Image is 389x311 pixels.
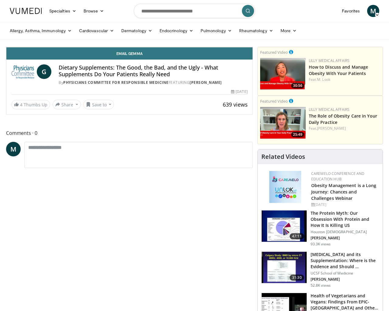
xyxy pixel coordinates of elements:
[197,25,236,37] a: Pulmonology
[269,171,301,203] img: 45df64a9-a6de-482c-8a90-ada250f7980c.png.150x105_q85_autocrop_double_scale_upscale_version-0.2.jpg
[311,210,379,228] h3: The Protein Myth: Our Obsession With Protein and How It Is Killing US
[290,275,304,281] span: 31:30
[83,100,114,109] button: Save to
[223,101,248,108] span: 639 views
[63,80,169,85] a: Physicians Committee for Responsible Medicine
[6,129,253,137] span: Comments 0
[261,210,379,247] a: 47:11 The Protein Myth: Our Obsession With Protein and How It Is Killing US Houston [DEMOGRAPHIC_...
[311,230,379,234] p: Houston [DEMOGRAPHIC_DATA]
[311,171,365,182] a: CaReMeLO Conference and Education Hub
[231,89,247,94] div: [DATE]
[134,4,255,18] input: Search topics, interventions
[80,5,108,17] a: Browse
[309,77,380,82] div: Feat.
[309,113,377,125] a: The Role of Obesity Care in Your Daily Practice
[367,5,379,17] a: M
[260,58,306,90] a: 30:56
[190,80,222,85] a: [PERSON_NAME]
[317,77,330,82] a: M. Look
[260,98,288,104] small: Featured Video
[338,5,363,17] a: Favorites
[75,25,118,37] a: Cardiovascular
[46,5,80,17] a: Specialties
[311,271,379,276] p: UCSF School of Medicine
[260,107,306,139] a: 25:49
[291,83,304,88] span: 30:56
[260,107,306,139] img: e1208b6b-349f-4914-9dd7-f97803bdbf1d.png.150x105_q85_crop-smart_upscale.png
[59,80,247,85] div: By FEATURING
[309,126,380,131] div: Feat.
[291,132,304,137] span: 25:49
[311,283,331,288] p: 52.8K views
[290,233,304,239] span: 47:11
[10,8,42,14] img: VuMedi Logo
[309,107,350,112] a: Lilly Medical Affairs
[261,251,379,288] a: 31:30 [MEDICAL_DATA] and its Supplementation: Where is the Evidence and Should … UCSF School of M...
[59,64,247,77] h4: Dietary Supplements: The Good, the Bad, and the Ugly - What Supplements Do Your Patients Really Need
[309,64,368,76] a: How to Discuss and Manage Obesity With Your Patients
[262,210,307,242] img: b7b8b05e-5021-418b-a89a-60a270e7cf82.150x105_q85_crop-smart_upscale.jpg
[6,142,21,156] a: M
[311,251,379,270] h3: [MEDICAL_DATA] and its Supplementation: Where is the Evidence and Should …
[311,277,379,282] p: [PERSON_NAME]
[311,236,379,241] p: [PERSON_NAME]
[6,25,75,37] a: Allergy, Asthma, Immunology
[6,47,253,60] a: Email Gemma
[261,153,305,160] h4: Related Videos
[311,202,378,207] div: [DATE]
[236,25,277,37] a: Rheumatology
[11,100,50,109] a: 4 Thumbs Up
[311,183,377,201] a: Obesity Management is a Long Journey: Chances and Challenges Webinar
[260,50,288,55] small: Featured Video
[118,25,156,37] a: Dermatology
[53,100,81,109] button: Share
[311,242,331,247] p: 93.3K views
[311,293,379,311] h3: Health of Vegetarians and Vegans: Findings From EPIC-[GEOGRAPHIC_DATA] and Othe…
[277,25,300,37] a: More
[262,252,307,283] img: 4bb25b40-905e-443e-8e37-83f056f6e86e.150x105_q85_crop-smart_upscale.jpg
[309,58,350,63] a: Lilly Medical Affairs
[37,64,51,79] a: G
[317,126,346,131] a: [PERSON_NAME]
[156,25,197,37] a: Endocrinology
[11,64,34,79] img: Physicians Committee for Responsible Medicine
[260,58,306,90] img: c98a6a29-1ea0-4bd5-8cf5-4d1e188984a7.png.150x105_q85_crop-smart_upscale.png
[20,102,22,108] span: 4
